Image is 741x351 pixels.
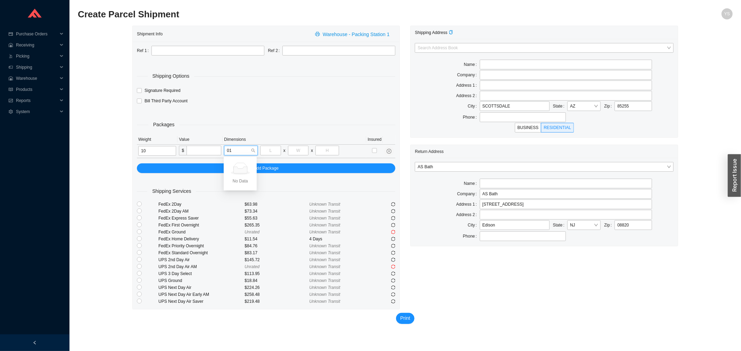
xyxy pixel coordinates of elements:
span: sync [391,265,395,269]
span: Shipping Services [147,187,196,195]
div: $258.48 [245,291,309,298]
div: $219.48 [245,298,309,305]
span: Unknown Transit [309,257,340,262]
div: UPS 2nd Day Air AM [158,263,245,270]
span: Unknown Transit [309,223,340,228]
div: $18.84 [245,277,309,284]
span: AS Bath [418,162,670,171]
label: State [553,220,567,230]
div: Shipment Info [137,27,311,40]
span: Unknown Transit [309,243,340,248]
th: Weight [137,135,178,145]
div: FedEx Home Delivery [158,236,245,242]
span: Unknown Transit [309,278,340,283]
button: Print [396,313,414,324]
span: Unknown Transit [309,285,340,290]
div: $84.76 [245,242,309,249]
span: sync [391,216,395,220]
div: $83.17 [245,249,309,256]
span: Unknown Transit [309,209,340,214]
span: sync [391,292,395,297]
h2: Create Parcel Shipment [78,8,569,20]
span: Signature Required [142,87,183,94]
div: $224.26 [245,284,309,291]
div: UPS Next Day Air Saver [158,298,245,305]
div: $113.95 [245,270,309,277]
span: sync [391,285,395,290]
div: Copy [449,29,453,36]
label: City [468,220,480,230]
label: Phone [463,112,480,122]
div: FedEx 2Day AM [158,208,245,215]
span: Unrated [245,264,260,269]
span: Purchase Orders [16,28,58,40]
span: Add Package [254,165,279,172]
span: sync [391,202,395,206]
span: sync [391,230,395,234]
span: Picking [16,51,58,62]
label: Ref 2 [268,46,282,55]
input: H [315,146,339,155]
span: Unknown Transit [309,216,340,221]
div: $265.35 [245,222,309,229]
div: No Data [227,178,254,185]
span: sync [391,272,395,276]
label: Name [464,60,479,69]
input: W [288,146,309,155]
span: BUSINESS [518,125,539,130]
div: $63.98 [245,201,309,208]
span: read [8,87,13,92]
label: Company [457,189,480,199]
span: sync [391,209,395,213]
th: Value [178,135,223,145]
span: copy [449,30,453,34]
th: Insured [366,135,383,145]
span: Unknown Transit [309,299,340,304]
label: Address 2 [456,210,479,220]
div: FedEx 2Day [158,201,245,208]
button: printerWarehouse - Packing Station 1 [311,29,395,39]
span: sync [391,237,395,241]
label: Company [457,70,480,80]
label: State [553,101,567,111]
div: FedEx First Overnight [158,222,245,229]
div: Return Address [415,145,673,158]
span: left [33,341,37,345]
div: FedEx Standard Overnight [158,249,245,256]
span: Shipping [16,62,58,73]
div: $11.54 [245,236,309,242]
span: Warehouse [16,73,58,84]
span: sync [391,244,395,248]
label: Address 1 [456,80,479,90]
div: UPS Ground [158,277,245,284]
span: Shipping Address [415,30,453,35]
div: UPS Next Day Air Early AM [158,291,245,298]
span: sync [391,223,395,227]
span: Unknown Transit [309,264,340,269]
div: $145.72 [245,256,309,263]
label: Phone [463,231,480,241]
span: setting [8,110,13,114]
span: printer [315,32,321,37]
span: Packages [148,121,179,129]
span: sync [391,258,395,262]
div: x [311,147,313,154]
button: Add Package [137,163,395,173]
div: $73.34 [245,208,309,215]
span: Reports [16,95,58,106]
label: Address 1 [456,199,479,209]
span: Print [400,314,410,322]
div: x [283,147,286,154]
span: Receiving [16,40,58,51]
span: Warehouse - Packing Station 1 [323,31,389,38]
span: Unknown Transit [309,250,340,255]
span: sync [391,251,395,255]
span: Unknown Transit [309,292,340,297]
div: FedEx Priority Overnight [158,242,245,249]
span: System [16,106,58,117]
div: FedEx Express Saver [158,215,245,222]
span: fund [8,99,13,103]
div: UPS 3 Day Select [158,270,245,277]
span: Products [16,84,58,95]
label: Address 2 [456,91,479,101]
